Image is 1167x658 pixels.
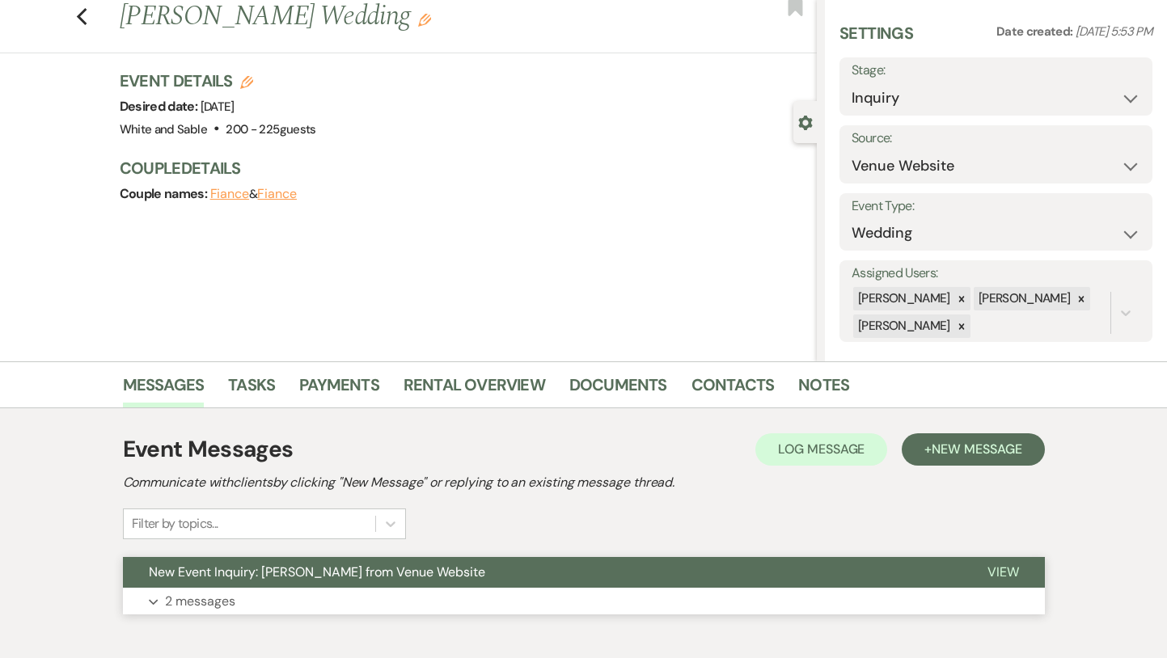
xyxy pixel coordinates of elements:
[149,563,485,580] span: New Event Inquiry: [PERSON_NAME] from Venue Website
[778,441,865,458] span: Log Message
[839,22,913,57] h3: Settings
[798,114,813,129] button: Close lead details
[228,372,275,407] a: Tasks
[120,98,201,115] span: Desired date:
[974,287,1073,310] div: [PERSON_NAME]
[210,186,297,202] span: &
[852,59,1140,82] label: Stage:
[120,157,801,179] h3: Couple Details
[226,121,315,137] span: 200 - 225 guests
[418,12,431,27] button: Edit
[987,563,1019,580] span: View
[210,188,250,200] button: Fiance
[902,433,1044,466] button: +New Message
[569,372,667,407] a: Documents
[120,121,207,137] span: White and Sable
[123,557,962,588] button: New Event Inquiry: [PERSON_NAME] from Venue Website
[691,372,775,407] a: Contacts
[257,188,297,200] button: Fiance
[123,372,205,407] a: Messages
[852,195,1140,218] label: Event Type:
[299,372,379,407] a: Payments
[120,70,316,92] h3: Event Details
[755,433,887,466] button: Log Message
[853,314,953,338] div: [PERSON_NAME]
[123,588,1045,615] button: 2 messages
[201,99,235,115] span: [DATE]
[123,473,1045,492] h2: Communicate with clients by clicking "New Message" or replying to an existing message thread.
[798,372,849,407] a: Notes
[120,185,210,202] span: Couple names:
[962,557,1045,588] button: View
[404,372,545,407] a: Rental Overview
[123,432,294,466] h1: Event Messages
[932,441,1021,458] span: New Message
[853,287,953,310] div: [PERSON_NAME]
[165,591,235,612] p: 2 messages
[132,514,218,534] div: Filter by topics...
[852,127,1140,150] label: Source:
[996,23,1076,40] span: Date created:
[1076,23,1152,40] span: [DATE] 5:53 PM
[852,262,1140,285] label: Assigned Users:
